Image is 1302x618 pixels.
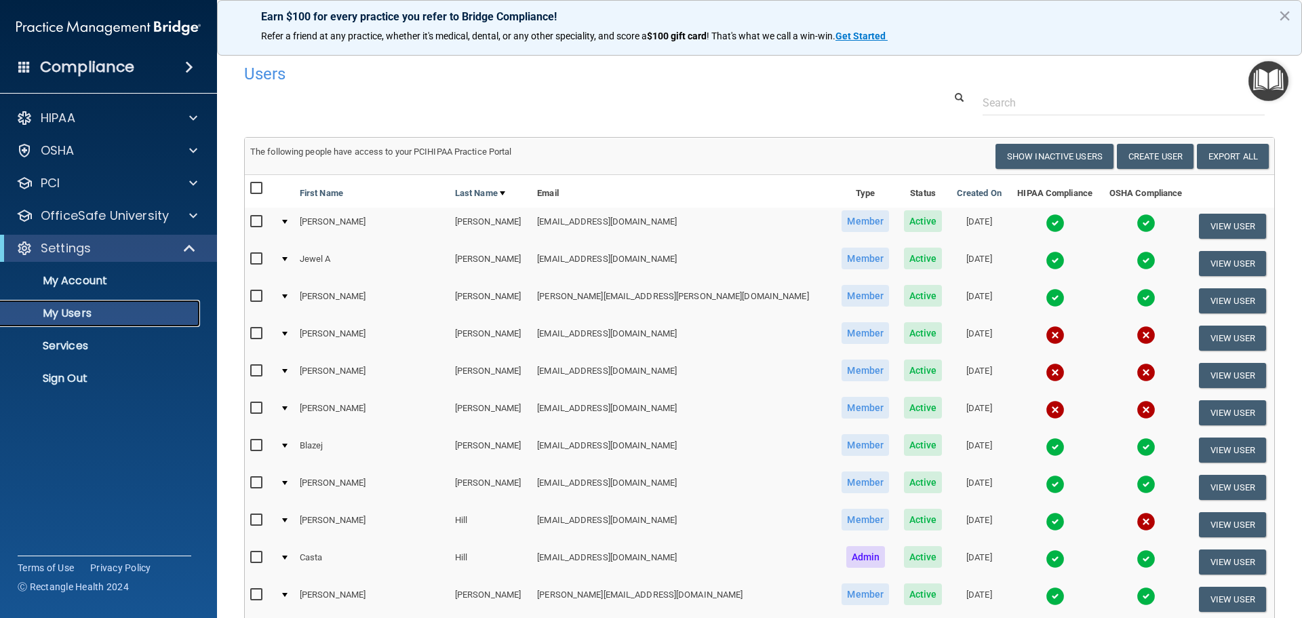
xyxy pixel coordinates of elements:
[244,65,837,83] h4: Users
[842,397,889,419] span: Member
[261,31,647,41] span: Refer a friend at any practice, whether it's medical, dental, or any other speciality, and score a
[904,210,943,232] span: Active
[904,322,943,344] span: Active
[842,285,889,307] span: Member
[904,583,943,605] span: Active
[949,208,1009,245] td: [DATE]
[9,339,194,353] p: Services
[41,142,75,159] p: OSHA
[842,509,889,530] span: Member
[1046,251,1065,270] img: tick.e7d51cea.svg
[261,10,1258,23] p: Earn $100 for every practice you refer to Bridge Compliance!
[1046,549,1065,568] img: tick.e7d51cea.svg
[1199,400,1266,425] button: View User
[1199,214,1266,239] button: View User
[294,208,450,245] td: [PERSON_NAME]
[1199,587,1266,612] button: View User
[532,543,834,581] td: [EMAIL_ADDRESS][DOMAIN_NAME]
[18,561,74,575] a: Terms of Use
[294,357,450,394] td: [PERSON_NAME]
[1046,438,1065,457] img: tick.e7d51cea.svg
[949,543,1009,581] td: [DATE]
[949,245,1009,282] td: [DATE]
[1009,175,1101,208] th: HIPAA Compliance
[842,210,889,232] span: Member
[450,320,532,357] td: [PERSON_NAME]
[1137,400,1156,419] img: cross.ca9f0e7f.svg
[294,581,450,618] td: [PERSON_NAME]
[294,543,450,581] td: Casta
[904,285,943,307] span: Active
[450,357,532,394] td: [PERSON_NAME]
[1199,549,1266,575] button: View User
[1199,251,1266,276] button: View User
[904,360,943,381] span: Active
[9,372,194,385] p: Sign Out
[532,282,834,320] td: [PERSON_NAME][EMAIL_ADDRESS][PERSON_NAME][DOMAIN_NAME]
[1197,144,1269,169] a: Export All
[1199,512,1266,537] button: View User
[1137,214,1156,233] img: tick.e7d51cea.svg
[1137,587,1156,606] img: tick.e7d51cea.svg
[16,110,197,126] a: HIPAA
[1199,475,1266,500] button: View User
[41,240,91,256] p: Settings
[1046,214,1065,233] img: tick.e7d51cea.svg
[835,31,888,41] a: Get Started
[904,471,943,493] span: Active
[16,175,197,191] a: PCI
[532,245,834,282] td: [EMAIL_ADDRESS][DOMAIN_NAME]
[294,469,450,506] td: [PERSON_NAME]
[957,185,1002,201] a: Created On
[1101,175,1190,208] th: OSHA Compliance
[647,31,707,41] strong: $100 gift card
[250,147,512,157] span: The following people have access to your PCIHIPAA Practice Portal
[842,471,889,493] span: Member
[450,431,532,469] td: [PERSON_NAME]
[1137,251,1156,270] img: tick.e7d51cea.svg
[16,14,201,41] img: PMB logo
[9,307,194,320] p: My Users
[949,320,1009,357] td: [DATE]
[532,581,834,618] td: [PERSON_NAME][EMAIL_ADDRESS][DOMAIN_NAME]
[896,175,949,208] th: Status
[1046,587,1065,606] img: tick.e7d51cea.svg
[18,580,129,594] span: Ⓒ Rectangle Health 2024
[16,142,197,159] a: OSHA
[846,546,886,568] span: Admin
[1137,475,1156,494] img: tick.e7d51cea.svg
[294,282,450,320] td: [PERSON_NAME]
[294,431,450,469] td: Blazej
[1137,363,1156,382] img: cross.ca9f0e7f.svg
[1137,288,1156,307] img: tick.e7d51cea.svg
[1199,363,1266,388] button: View User
[450,394,532,431] td: [PERSON_NAME]
[1199,326,1266,351] button: View User
[1046,363,1065,382] img: cross.ca9f0e7f.svg
[532,506,834,543] td: [EMAIL_ADDRESS][DOMAIN_NAME]
[40,58,134,77] h4: Compliance
[842,434,889,456] span: Member
[294,320,450,357] td: [PERSON_NAME]
[842,360,889,381] span: Member
[1137,549,1156,568] img: tick.e7d51cea.svg
[1046,512,1065,531] img: tick.e7d51cea.svg
[949,394,1009,431] td: [DATE]
[1046,475,1065,494] img: tick.e7d51cea.svg
[532,320,834,357] td: [EMAIL_ADDRESS][DOMAIN_NAME]
[949,357,1009,394] td: [DATE]
[294,394,450,431] td: [PERSON_NAME]
[450,506,532,543] td: Hill
[455,185,505,201] a: Last Name
[450,208,532,245] td: [PERSON_NAME]
[450,581,532,618] td: [PERSON_NAME]
[294,245,450,282] td: Jewel A
[983,90,1265,115] input: Search
[532,175,834,208] th: Email
[1046,400,1065,419] img: cross.ca9f0e7f.svg
[1046,326,1065,345] img: cross.ca9f0e7f.svg
[1199,438,1266,463] button: View User
[41,110,75,126] p: HIPAA
[1248,61,1288,101] button: Open Resource Center
[707,31,835,41] span: ! That's what we call a win-win.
